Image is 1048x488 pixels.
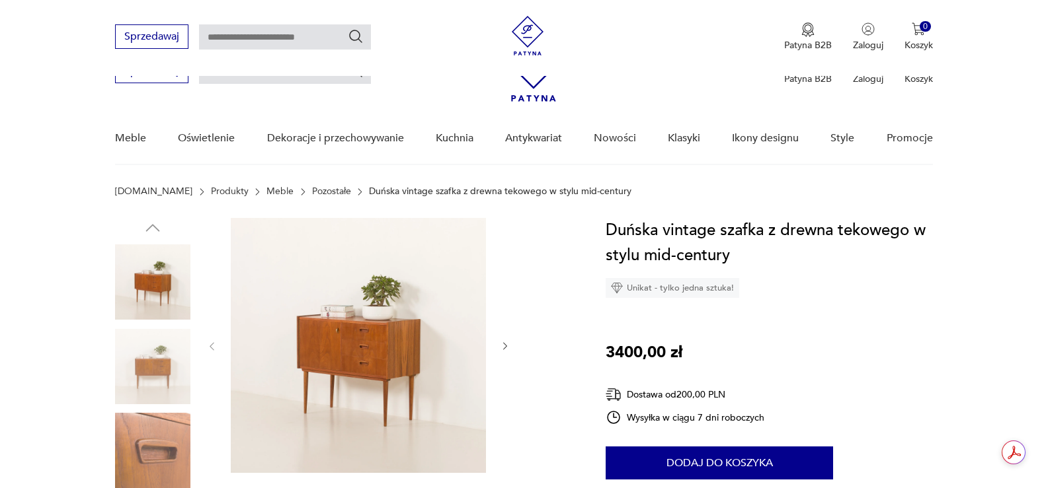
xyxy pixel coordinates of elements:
a: [DOMAIN_NAME] [115,186,192,197]
p: Zaloguj [853,39,883,52]
a: Sprzedawaj [115,67,188,77]
p: 3400,00 zł [606,340,682,365]
img: Zdjęcie produktu Duńska vintage szafka z drewna tekowego w stylu mid-century [115,329,190,404]
p: Duńska vintage szafka z drewna tekowego w stylu mid-century [369,186,631,197]
a: Nowości [594,113,636,164]
p: Koszyk [905,39,933,52]
button: Szukaj [348,28,364,44]
a: Promocje [887,113,933,164]
a: Ikony designu [732,113,799,164]
div: 0 [920,21,931,32]
img: Zdjęcie produktu Duńska vintage szafka z drewna tekowego w stylu mid-century [115,413,190,488]
img: Zdjęcie produktu Duńska vintage szafka z drewna tekowego w stylu mid-century [115,244,190,320]
a: Meble [115,113,146,164]
img: Ikona koszyka [912,22,925,36]
p: Koszyk [905,73,933,85]
img: Ikonka użytkownika [862,22,875,36]
a: Produkty [211,186,249,197]
p: Patyna B2B [784,73,832,85]
button: 0Koszyk [905,22,933,52]
a: Ikona medaluPatyna B2B [784,22,832,52]
img: Zdjęcie produktu Duńska vintage szafka z drewna tekowego w stylu mid-century [231,218,486,473]
img: Patyna - sklep z meblami i dekoracjami vintage [508,16,547,55]
button: Patyna B2B [784,22,832,52]
button: Zaloguj [853,22,883,52]
a: Klasyki [668,113,700,164]
div: Unikat - tylko jedna sztuka! [606,278,739,298]
a: Antykwariat [505,113,562,164]
img: Ikona dostawy [606,386,622,403]
div: Wysyłka w ciągu 7 dni roboczych [606,409,764,425]
div: Dostawa od 200,00 PLN [606,386,764,403]
a: Style [830,113,854,164]
h1: Duńska vintage szafka z drewna tekowego w stylu mid-century [606,218,933,268]
a: Kuchnia [436,113,473,164]
p: Patyna B2B [784,39,832,52]
a: Oświetlenie [178,113,235,164]
a: Sprzedawaj [115,33,188,42]
button: Dodaj do koszyka [606,446,833,479]
a: Meble [266,186,294,197]
img: Ikona diamentu [611,282,623,294]
a: Dekoracje i przechowywanie [267,113,404,164]
p: Zaloguj [853,73,883,85]
img: Ikona medalu [801,22,815,37]
button: Sprzedawaj [115,24,188,49]
a: Pozostałe [312,186,351,197]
